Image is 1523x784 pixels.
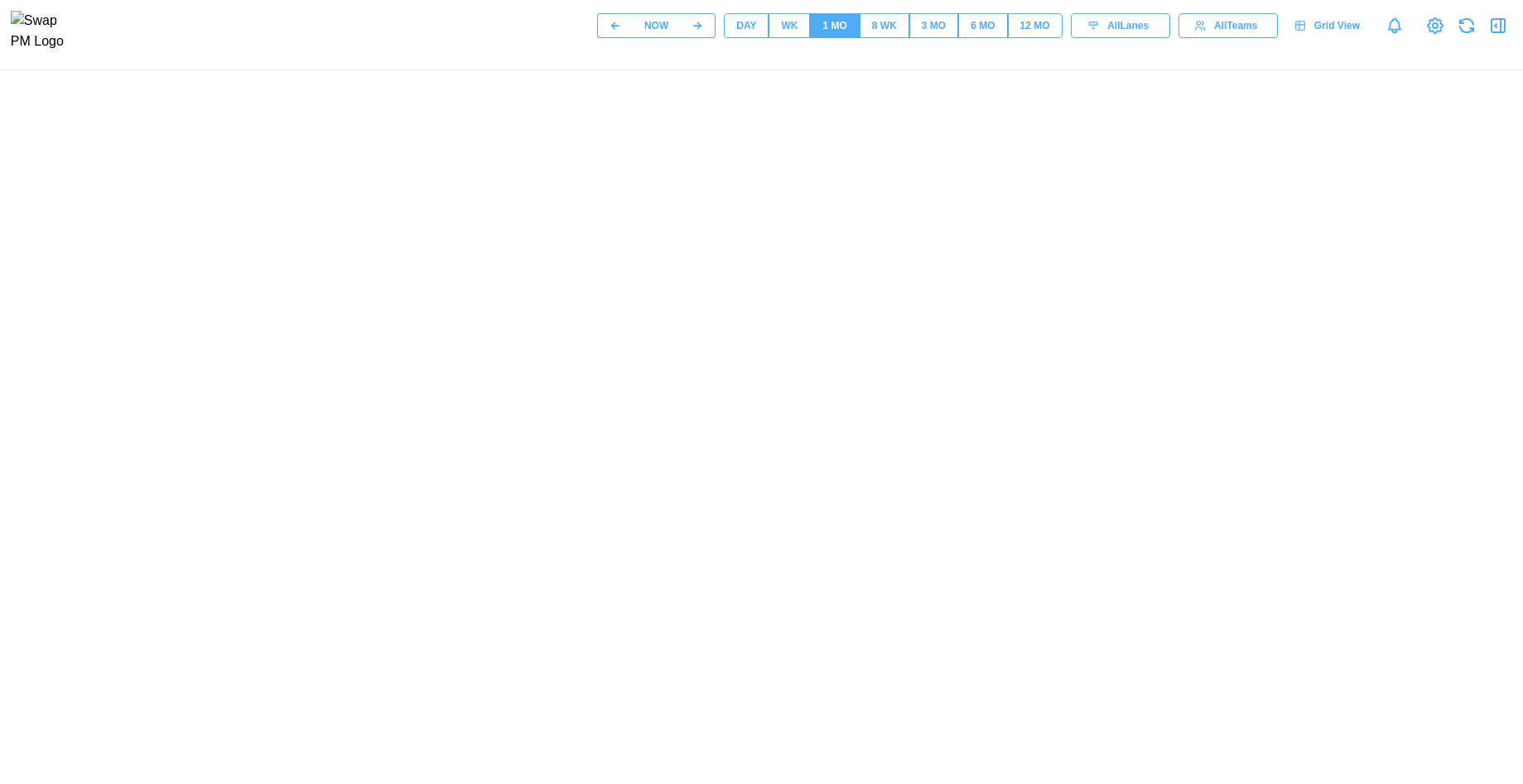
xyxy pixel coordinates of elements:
span: All Lanes [1107,14,1149,37]
button: 6 MO [958,13,1007,38]
span: All Teams [1214,14,1257,37]
div: 8 WK [872,18,897,34]
span: Grid View [1314,14,1360,37]
a: Notifications [1381,12,1409,40]
div: 6 MO [971,18,995,34]
button: NOW [633,13,680,38]
button: 8 WK [860,13,909,38]
div: WK [781,18,798,34]
button: 1 MO [810,13,859,38]
button: 12 MO [1008,13,1063,38]
div: 1 MO [822,18,846,34]
button: Refresh Grid [1455,14,1478,37]
img: Swap PM Logo [11,11,78,52]
div: 3 MO [922,18,946,34]
a: View Project [1424,14,1447,37]
button: Open Drawer [1487,14,1510,37]
button: DAY [724,13,769,38]
button: 3 MO [909,13,958,38]
button: AllTeams [1178,13,1278,38]
div: DAY [736,18,756,34]
div: 12 MO [1020,18,1050,34]
button: WK [769,13,810,38]
div: NOW [644,18,668,34]
a: Grid View [1286,13,1372,38]
button: AllLanes [1071,13,1170,38]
